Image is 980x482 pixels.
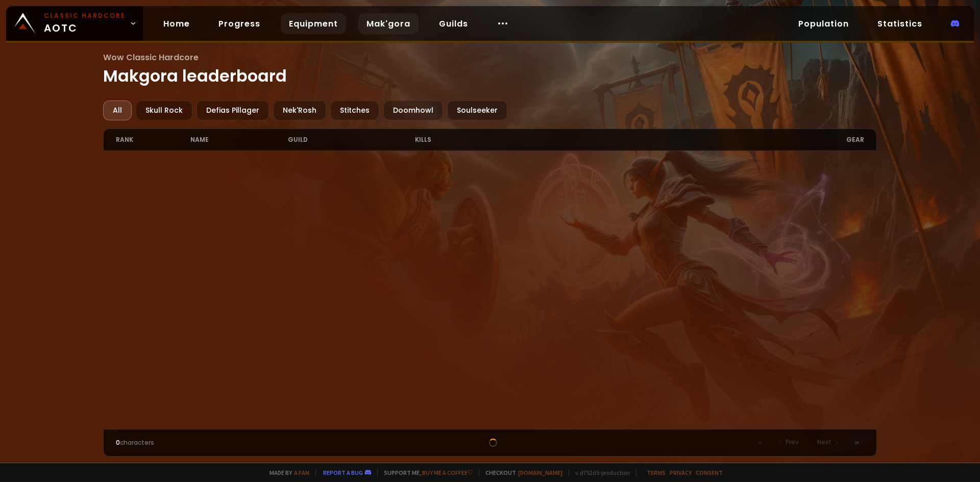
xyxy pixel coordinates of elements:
div: guild [288,129,415,150]
div: Soulseeker [447,100,507,120]
div: rank [116,129,191,150]
a: Statistics [869,13,930,34]
span: Made by [263,469,309,476]
a: Terms [647,469,666,476]
span: v. d752d5 - production [569,469,630,476]
span: AOTC [44,11,126,36]
div: Defias Pillager [197,100,269,120]
span: Prev [786,438,799,447]
span: Support me, [377,469,473,476]
span: Checkout [479,469,562,476]
a: Guilds [431,13,476,34]
div: All [103,100,132,120]
span: Wow Classic Hardcore [103,51,877,64]
small: Classic Hardcore [44,11,126,20]
div: Stitches [330,100,379,120]
div: name [190,129,288,150]
a: [DOMAIN_NAME] [518,469,562,476]
a: Buy me a coffee [422,469,473,476]
a: Report a bug [323,469,363,476]
a: Consent [696,469,723,476]
h1: Makgora leaderboard [103,51,877,88]
a: Home [155,13,198,34]
a: Progress [210,13,268,34]
div: Nek'Rosh [273,100,326,120]
div: characters [116,438,303,447]
a: Privacy [670,469,692,476]
div: Doomhowl [383,100,443,120]
div: Skull Rock [136,100,192,120]
a: Equipment [281,13,346,34]
a: Mak'gora [358,13,419,34]
a: a fan [294,469,309,476]
span: 0 [116,438,120,447]
div: gear [490,129,864,150]
a: Classic HardcoreAOTC [6,6,143,41]
a: Population [790,13,857,34]
div: kills [415,129,490,150]
span: Next [817,438,831,447]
